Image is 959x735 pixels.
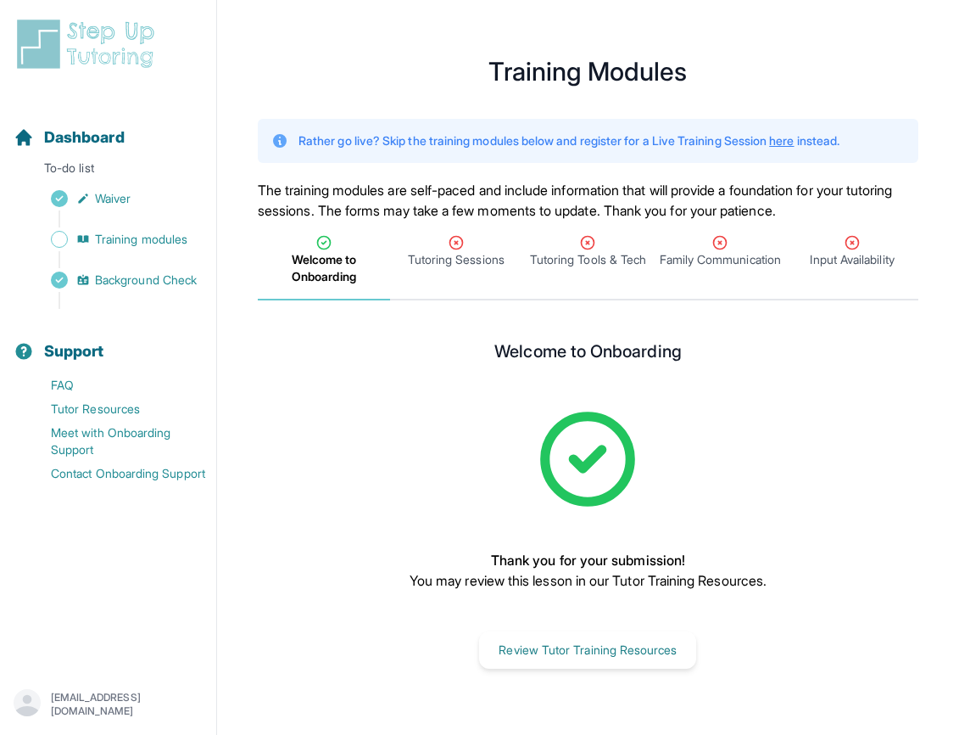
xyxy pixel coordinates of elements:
button: [EMAIL_ADDRESS][DOMAIN_NAME] [14,689,203,720]
a: Waiver [14,187,216,210]
a: Meet with Onboarding Support [14,421,216,462]
h2: Welcome to Onboarding [494,341,681,368]
a: Review Tutor Training Resources [479,641,696,658]
p: You may review this lesson in our Tutor Training Resources. [410,570,767,591]
span: Welcome to Onboarding [261,251,387,285]
span: Waiver [95,190,131,207]
p: [EMAIL_ADDRESS][DOMAIN_NAME] [51,691,203,718]
a: FAQ [14,373,216,397]
span: Support [44,339,104,363]
span: Background Check [95,272,197,289]
img: logo [14,17,164,71]
p: Rather go live? Skip the training modules below and register for a Live Training Session instead. [298,132,839,149]
span: Family Communication [660,251,781,268]
span: Tutoring Sessions [408,251,505,268]
p: To-do list [7,160,209,183]
button: Review Tutor Training Resources [479,631,696,669]
nav: Tabs [258,221,918,300]
a: Dashboard [14,126,125,149]
a: Contact Onboarding Support [14,462,216,485]
button: Support [7,312,209,370]
button: Dashboard [7,98,209,156]
span: Dashboard [44,126,125,149]
h1: Training Modules [258,61,918,81]
p: The training modules are self-paced and include information that will provide a foundation for yo... [258,180,918,221]
span: Tutoring Tools & Tech [530,251,646,268]
a: here [769,133,794,148]
span: Training modules [95,231,187,248]
span: Input Availability [810,251,894,268]
p: Thank you for your submission! [410,550,767,570]
a: Tutor Resources [14,397,216,421]
a: Background Check [14,268,216,292]
a: Training modules [14,227,216,251]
